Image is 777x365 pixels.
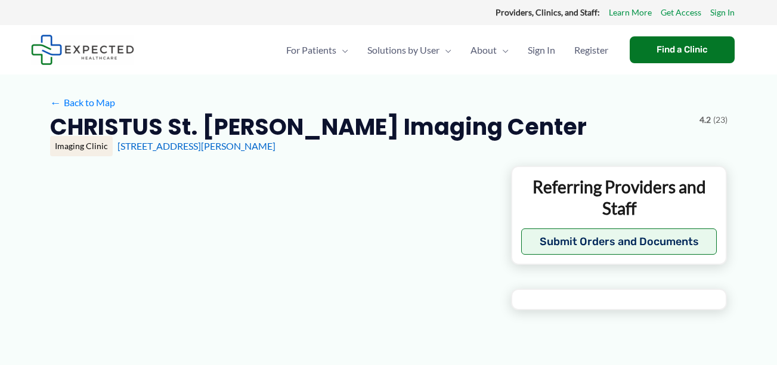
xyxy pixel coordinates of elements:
[336,29,348,71] span: Menu Toggle
[609,5,652,20] a: Learn More
[521,228,717,255] button: Submit Orders and Documents
[574,29,608,71] span: Register
[277,29,358,71] a: For PatientsMenu Toggle
[286,29,336,71] span: For Patients
[565,29,618,71] a: Register
[518,29,565,71] a: Sign In
[50,136,113,156] div: Imaging Clinic
[470,29,497,71] span: About
[277,29,618,71] nav: Primary Site Navigation
[50,97,61,108] span: ←
[367,29,439,71] span: Solutions by User
[699,112,711,128] span: 4.2
[713,112,728,128] span: (23)
[496,7,600,17] strong: Providers, Clinics, and Staff:
[661,5,701,20] a: Get Access
[461,29,518,71] a: AboutMenu Toggle
[358,29,461,71] a: Solutions by UserMenu Toggle
[528,29,555,71] span: Sign In
[117,140,275,151] a: [STREET_ADDRESS][PERSON_NAME]
[50,112,587,141] h2: CHRISTUS St. [PERSON_NAME] Imaging Center
[521,176,717,219] p: Referring Providers and Staff
[439,29,451,71] span: Menu Toggle
[630,36,735,63] a: Find a Clinic
[497,29,509,71] span: Menu Toggle
[31,35,134,65] img: Expected Healthcare Logo - side, dark font, small
[710,5,735,20] a: Sign In
[50,94,115,112] a: ←Back to Map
